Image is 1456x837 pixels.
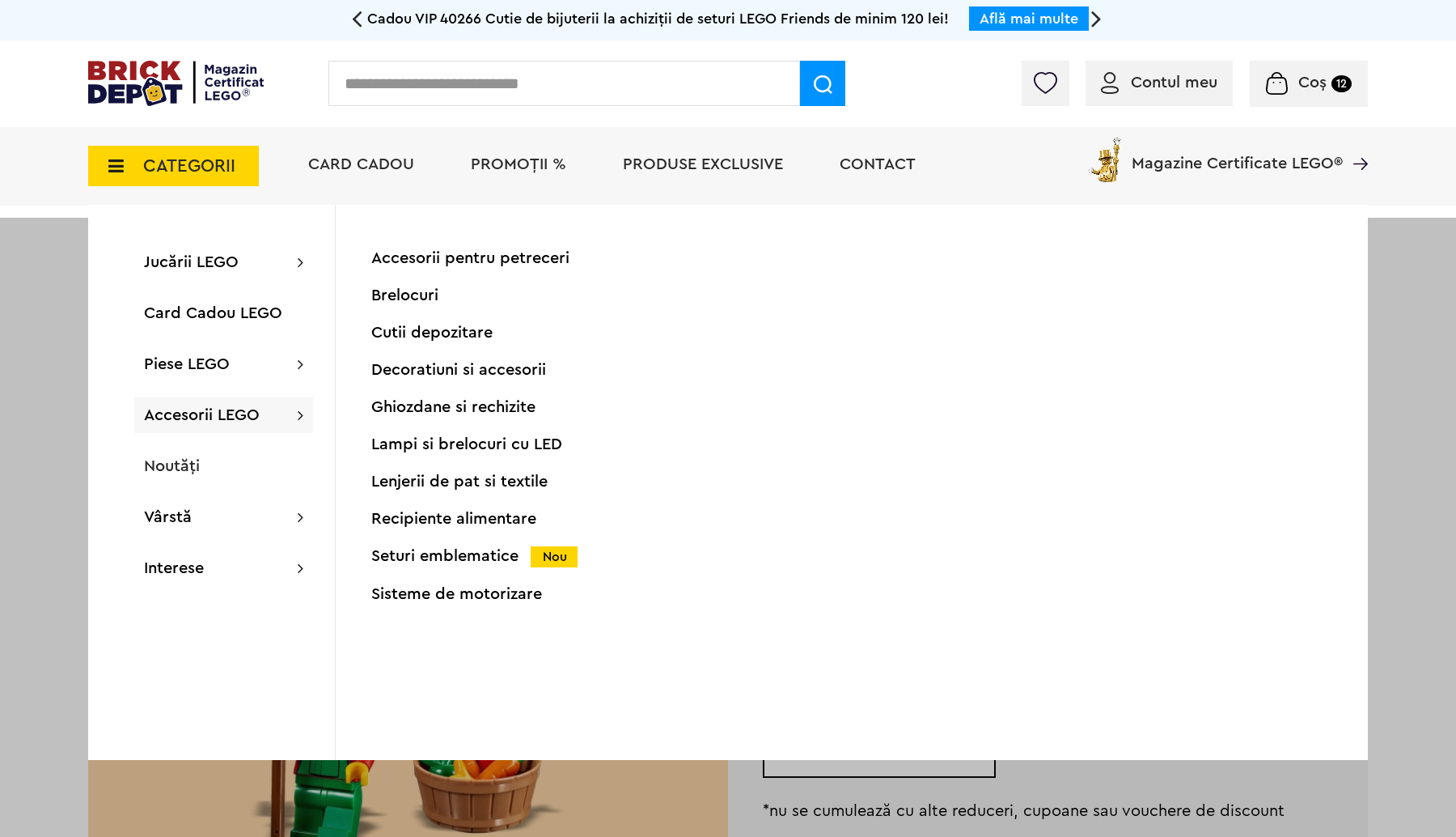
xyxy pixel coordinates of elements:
small: 12 [1331,75,1352,92]
a: Magazine Certificate LEGO® [1343,134,1368,151]
span: Magazine Certificate LEGO® [1132,134,1343,172]
a: PROMOȚII % [471,156,566,172]
a: Contul meu [1101,74,1217,91]
span: Contul meu [1131,74,1217,91]
span: Cadou VIP 40266 Cutie de bijuterii la achiziții de seturi LEGO Friends de minim 120 lei! [367,11,949,26]
a: Contact [840,156,916,172]
span: CATEGORII [143,157,235,175]
span: Coș [1298,74,1327,91]
a: Află mai multe [980,11,1078,26]
a: Card Cadou [308,156,414,172]
a: Produse exclusive [623,156,783,172]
